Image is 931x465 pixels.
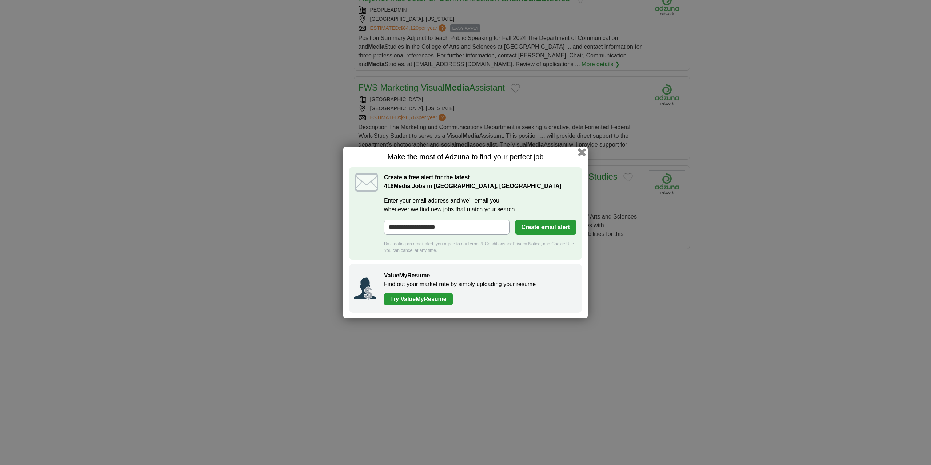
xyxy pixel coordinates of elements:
a: Terms & Conditions [467,241,505,246]
a: Try ValueMyResume [384,293,453,305]
h1: Make the most of Adzuna to find your perfect job [349,152,582,161]
span: 418 [384,182,394,191]
button: Create email alert [515,220,576,235]
div: By creating an email alert, you agree to our and , and Cookie Use. You can cancel at any time. [384,241,576,254]
img: icon_email.svg [355,173,378,192]
h2: ValueMyResume [384,271,575,280]
p: Find out your market rate by simply uploading your resume [384,280,575,289]
h2: Create a free alert for the latest [384,173,576,191]
label: Enter your email address and we'll email you whenever we find new jobs that match your search. [384,196,576,214]
a: Privacy Notice [513,241,541,246]
strong: Media Jobs in [GEOGRAPHIC_DATA], [GEOGRAPHIC_DATA] [384,183,562,189]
